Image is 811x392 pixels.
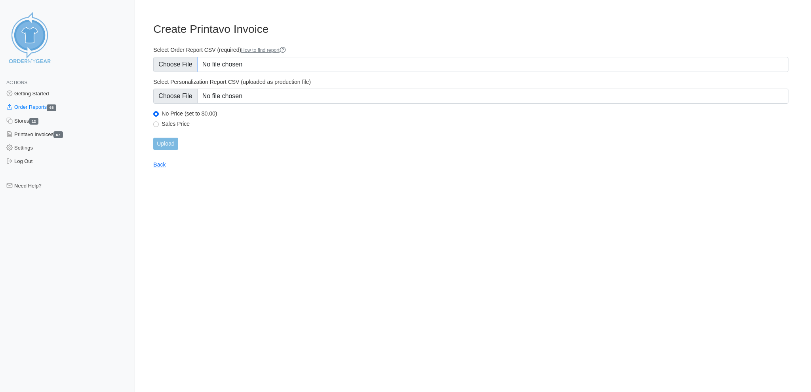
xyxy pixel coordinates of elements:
[162,120,788,127] label: Sales Price
[241,47,286,53] a: How to find report
[153,138,178,150] input: Upload
[29,118,39,125] span: 12
[153,46,788,54] label: Select Order Report CSV (required)
[153,161,166,168] a: Back
[153,78,788,85] label: Select Personalization Report CSV (uploaded as production file)
[6,80,27,85] span: Actions
[153,23,788,36] h3: Create Printavo Invoice
[53,131,63,138] span: 67
[47,104,56,111] span: 68
[162,110,788,117] label: No Price (set to $0.00)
